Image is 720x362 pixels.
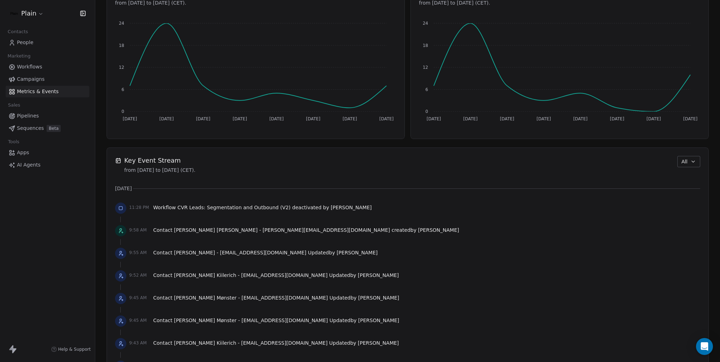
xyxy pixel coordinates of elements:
tspan: [DATE] [610,116,624,121]
span: 11:28 PM [129,205,150,210]
a: People [6,37,89,48]
tspan: [DATE] [463,116,478,121]
tspan: 12 [119,65,124,70]
span: Contact Updated by [153,272,399,279]
span: [PERSON_NAME] [358,272,399,278]
span: Plain [21,9,36,18]
a: Campaigns [6,73,89,85]
a: AI Agents [6,159,89,171]
a: Apps [6,147,89,158]
tspan: [DATE] [427,116,441,121]
span: Sales [5,100,23,110]
tspan: [DATE] [160,116,174,121]
tspan: [DATE] [269,116,284,121]
tspan: 0 [425,109,428,114]
span: CVR Leads: Segmentation and Outbound (V2) [178,205,291,210]
span: from [DATE] to [DATE] (CET). [124,167,196,174]
span: [PERSON_NAME] [337,250,378,255]
span: [PERSON_NAME] Mønster - [EMAIL_ADDRESS][DOMAIN_NAME] [174,295,328,301]
a: Workflows [6,61,89,73]
tspan: [DATE] [123,116,137,121]
a: Metrics & Events [6,86,89,97]
span: Key Event Stream [124,156,196,165]
span: Campaigns [17,76,44,83]
tspan: 24 [119,21,124,26]
span: All [682,158,688,165]
tspan: 18 [423,43,428,48]
tspan: [DATE] [233,116,247,121]
span: 9:45 AM [129,295,150,301]
span: [PERSON_NAME] Mønster - [EMAIL_ADDRESS][DOMAIN_NAME] [174,318,328,323]
span: Contact Updated by [153,249,378,256]
span: [PERSON_NAME] [PERSON_NAME] - [PERSON_NAME][EMAIL_ADDRESS][DOMAIN_NAME] [174,227,390,233]
span: Beta [47,125,61,132]
span: Contact Updated by [153,294,399,301]
span: Help & Support [58,346,91,352]
span: [PERSON_NAME] [358,295,399,301]
div: Open Intercom Messenger [696,338,713,355]
span: Pipelines [17,112,39,120]
tspan: [DATE] [683,116,698,121]
tspan: [DATE] [500,116,514,121]
span: Contact Updated by [153,317,399,324]
span: [PERSON_NAME] Kiilerich - [EMAIL_ADDRESS][DOMAIN_NAME] [174,340,328,346]
span: 9:55 AM [129,250,150,255]
span: [PERSON_NAME] [358,340,399,346]
span: [DATE] [115,185,132,192]
tspan: [DATE] [536,116,551,121]
a: Help & Support [51,346,91,352]
tspan: 6 [121,87,124,92]
tspan: 12 [423,65,428,70]
tspan: [DATE] [343,116,357,121]
tspan: 24 [423,21,428,26]
span: Contacts [5,26,31,37]
tspan: 0 [121,109,124,114]
span: 9:58 AM [129,227,150,233]
tspan: 6 [425,87,428,92]
tspan: [DATE] [306,116,320,121]
tspan: [DATE] [196,116,210,121]
span: Workflows [17,63,42,71]
span: Metrics & Events [17,88,59,95]
a: Pipelines [6,110,89,122]
span: Tools [5,137,22,147]
span: [PERSON_NAME] - [EMAIL_ADDRESS][DOMAIN_NAME] [174,250,306,255]
span: Contact Updated by [153,339,399,346]
tspan: [DATE] [379,116,394,121]
span: [PERSON_NAME] [358,318,399,323]
tspan: [DATE] [647,116,661,121]
tspan: [DATE] [573,116,588,121]
tspan: 18 [119,43,124,48]
span: 9:52 AM [129,272,150,278]
span: Apps [17,149,29,156]
img: Plain-Logo-Tile.png [10,9,18,18]
a: SequencesBeta [6,122,89,134]
span: 9:43 AM [129,340,150,346]
span: [PERSON_NAME] [331,205,372,210]
span: Workflow deactivated by [153,204,372,211]
span: 9:45 AM [129,318,150,323]
span: [PERSON_NAME] [418,227,459,233]
span: AI Agents [17,161,41,169]
button: Plain [8,7,45,19]
span: Sequences [17,125,44,132]
span: [PERSON_NAME] Kiilerich - [EMAIL_ADDRESS][DOMAIN_NAME] [174,272,328,278]
span: Marketing [5,51,34,61]
span: People [17,39,34,46]
span: Contact created by [153,227,459,234]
